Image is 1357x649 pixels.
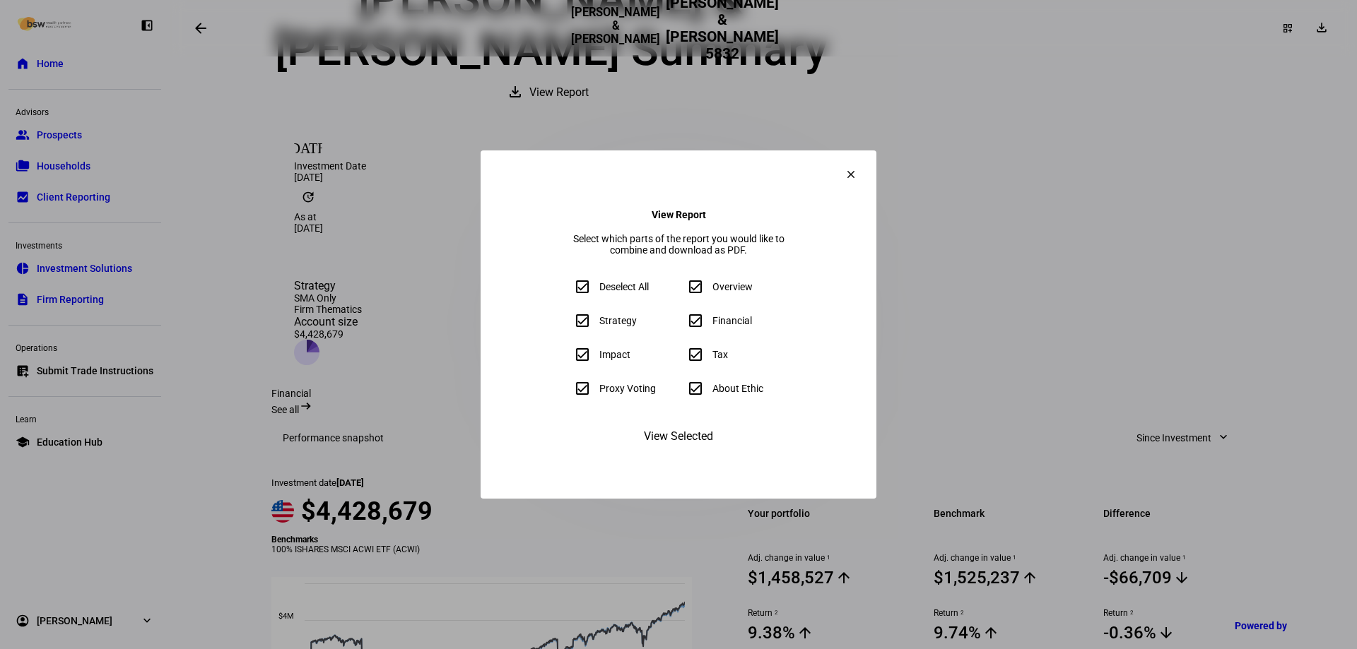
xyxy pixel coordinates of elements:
[712,281,753,292] div: Overview
[599,349,630,360] div: Impact
[624,419,733,453] button: View Selected
[712,315,752,326] div: Financial
[712,349,728,360] div: Tax
[599,281,649,292] div: Deselect All
[712,383,763,394] div: About Ethic
[652,209,706,220] h4: View Report
[599,315,637,326] div: Strategy
[845,168,857,181] mat-icon: clear
[644,419,713,453] span: View Selected
[599,383,656,394] div: Proxy Voting
[565,233,792,256] div: Select which parts of the report you would like to combine and download as PDF.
